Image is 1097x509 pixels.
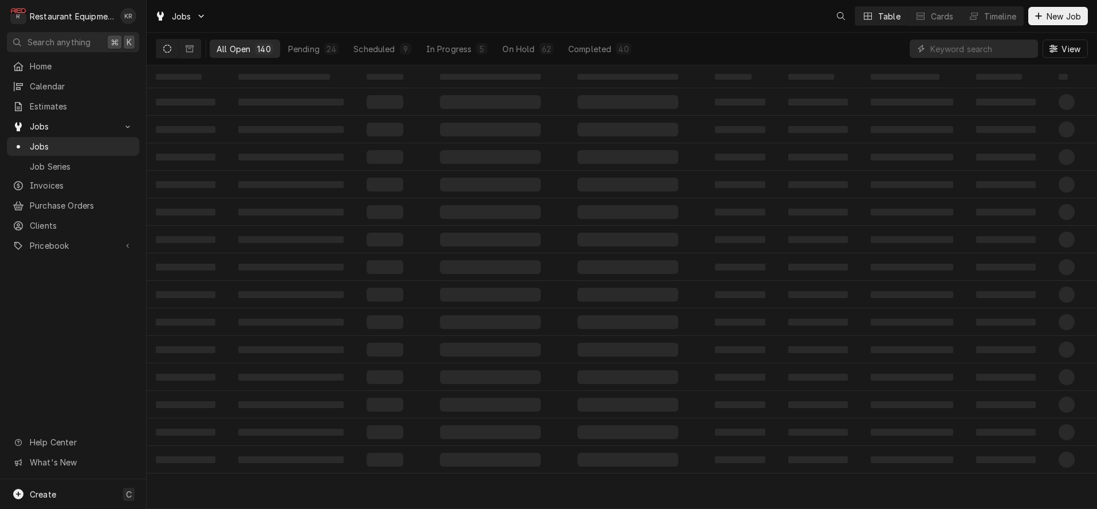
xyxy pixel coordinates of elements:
[715,319,765,326] span: ‌
[367,343,403,357] span: ‌
[715,209,765,216] span: ‌
[568,43,611,55] div: Completed
[440,425,541,439] span: ‌
[871,209,953,216] span: ‌
[30,10,114,22] div: Restaurant Equipment Diagnostics
[156,456,215,463] span: ‌
[931,10,954,22] div: Cards
[440,370,541,384] span: ‌
[30,199,133,212] span: Purchase Orders
[788,236,848,243] span: ‌
[976,319,1036,326] span: ‌
[30,160,133,173] span: Job Series
[788,346,848,353] span: ‌
[871,154,953,160] span: ‌
[577,260,678,274] span: ‌
[30,456,132,468] span: What's New
[1059,397,1075,413] span: ‌
[871,374,953,381] span: ‌
[7,97,139,116] a: Estimates
[1059,424,1075,440] span: ‌
[156,401,215,408] span: ‌
[238,264,344,271] span: ‌
[156,374,215,381] span: ‌
[30,100,133,112] span: Estimates
[367,453,403,467] span: ‌
[788,74,834,80] span: ‌
[1043,40,1088,58] button: View
[577,453,678,467] span: ‌
[715,236,765,243] span: ‌
[367,233,403,246] span: ‌
[871,346,953,353] span: ‌
[715,181,765,188] span: ‌
[327,43,336,55] div: 24
[367,315,403,329] span: ‌
[402,43,409,55] div: 9
[478,43,485,55] div: 5
[1059,287,1075,303] span: ‌
[238,154,344,160] span: ‌
[788,429,848,436] span: ‌
[788,99,848,105] span: ‌
[7,176,139,195] a: Invoices
[156,99,215,105] span: ‌
[156,74,202,80] span: ‌
[10,8,26,24] div: Restaurant Equipment Diagnostics's Avatar
[577,205,678,219] span: ‌
[7,216,139,235] a: Clients
[715,346,765,353] span: ‌
[156,264,215,271] span: ‌
[976,154,1036,160] span: ‌
[871,126,953,133] span: ‌
[367,370,403,384] span: ‌
[127,36,132,48] span: K
[788,319,848,326] span: ‌
[976,346,1036,353] span: ‌
[147,65,1097,509] table: All Open Jobs List Loading
[126,488,132,500] span: C
[30,140,133,152] span: Jobs
[577,233,678,246] span: ‌
[715,374,765,381] span: ‌
[1059,204,1075,220] span: ‌
[871,291,953,298] span: ‌
[788,154,848,160] span: ‌
[156,154,215,160] span: ‌
[238,401,344,408] span: ‌
[440,343,541,357] span: ‌
[871,401,953,408] span: ‌
[1059,94,1075,110] span: ‌
[976,374,1036,381] span: ‌
[976,236,1036,243] span: ‌
[367,178,403,191] span: ‌
[367,288,403,302] span: ‌
[715,99,765,105] span: ‌
[7,433,139,452] a: Go to Help Center
[7,32,139,52] button: Search anything⌘K
[238,319,344,326] span: ‌
[7,137,139,156] a: Jobs
[976,99,1036,105] span: ‌
[871,181,953,188] span: ‌
[440,260,541,274] span: ‌
[238,236,344,243] span: ‌
[976,209,1036,216] span: ‌
[440,95,541,109] span: ‌
[502,43,534,55] div: On Hold
[871,74,939,80] span: ‌
[10,8,26,24] div: R
[30,240,116,252] span: Pricebook
[577,343,678,357] span: ‌
[238,181,344,188] span: ‌
[871,236,953,243] span: ‌
[871,456,953,463] span: ‌
[353,43,395,55] div: Scheduled
[367,205,403,219] span: ‌
[878,10,901,22] div: Table
[976,291,1036,298] span: ‌
[238,456,344,463] span: ‌
[156,236,215,243] span: ‌
[788,181,848,188] span: ‌
[238,346,344,353] span: ‌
